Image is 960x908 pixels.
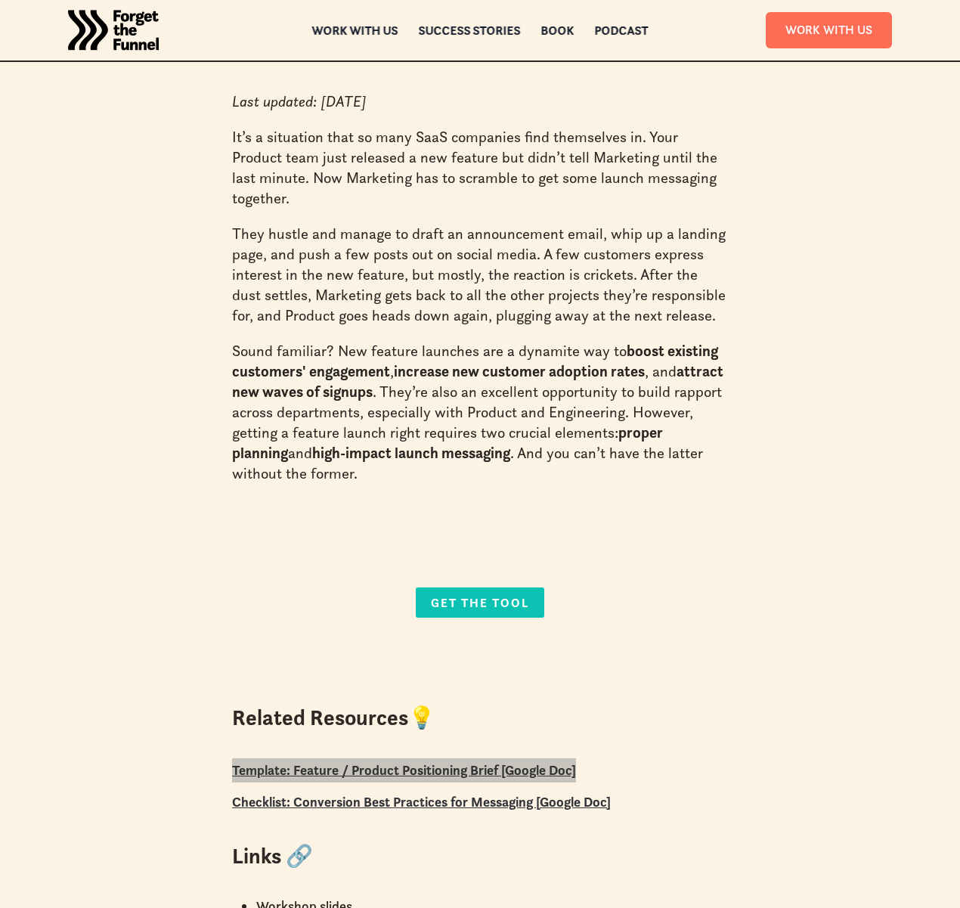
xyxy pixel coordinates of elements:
[232,793,611,810] a: Checklist: Conversion Best Practices for Messaging [Google Doc]
[419,25,521,36] a: Success Stories
[232,224,728,326] p: They hustle and manage to draft an announcement email, whip up a landing page, and push a few pos...
[232,499,728,519] p: ‍
[232,127,728,209] p: It’s a situation that so many SaaS companies find themselves in. Your Product team just released ...
[595,25,649,36] a: Podcast
[232,761,576,779] a: Template: Feature / Product Positioning Brief [Google Doc]
[232,702,728,733] h3: Related Resources💡
[232,341,718,381] strong: boost existing customers' engagement
[312,443,510,463] strong: high-impact launch messaging
[394,361,645,381] strong: increase new customer adoption rates
[312,25,398,36] a: Work with us
[766,12,892,48] a: Work With Us
[232,841,728,871] h3: Links 🔗
[541,25,574,36] a: Book
[232,91,728,112] p: ‍
[232,361,723,401] strong: attract new waves of signups
[232,341,728,484] p: Sound familiar? New feature launches are a dynamite way to , , and . They’re also an excellent op...
[416,587,544,618] a: Get the Tool
[232,423,663,463] strong: proper planning
[232,91,366,111] em: Last updated: [DATE]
